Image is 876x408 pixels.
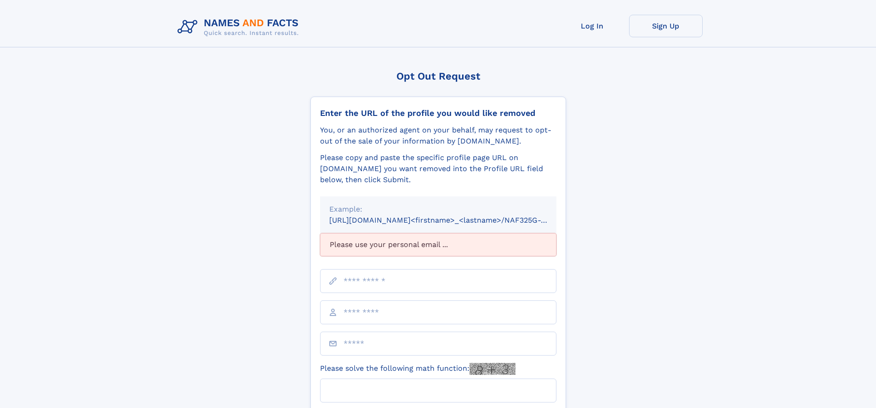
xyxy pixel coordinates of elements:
div: Opt Out Request [310,70,566,82]
a: Log In [555,15,629,37]
a: Sign Up [629,15,703,37]
div: Please use your personal email ... [320,233,556,256]
div: You, or an authorized agent on your behalf, may request to opt-out of the sale of your informatio... [320,125,556,147]
label: Please solve the following math function: [320,363,515,375]
div: Please copy and paste the specific profile page URL on [DOMAIN_NAME] you want removed into the Pr... [320,152,556,185]
img: Logo Names and Facts [174,15,306,40]
div: Enter the URL of the profile you would like removed [320,108,556,118]
small: [URL][DOMAIN_NAME]<firstname>_<lastname>/NAF325G-xxxxxxxx [329,216,574,224]
div: Example: [329,204,547,215]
